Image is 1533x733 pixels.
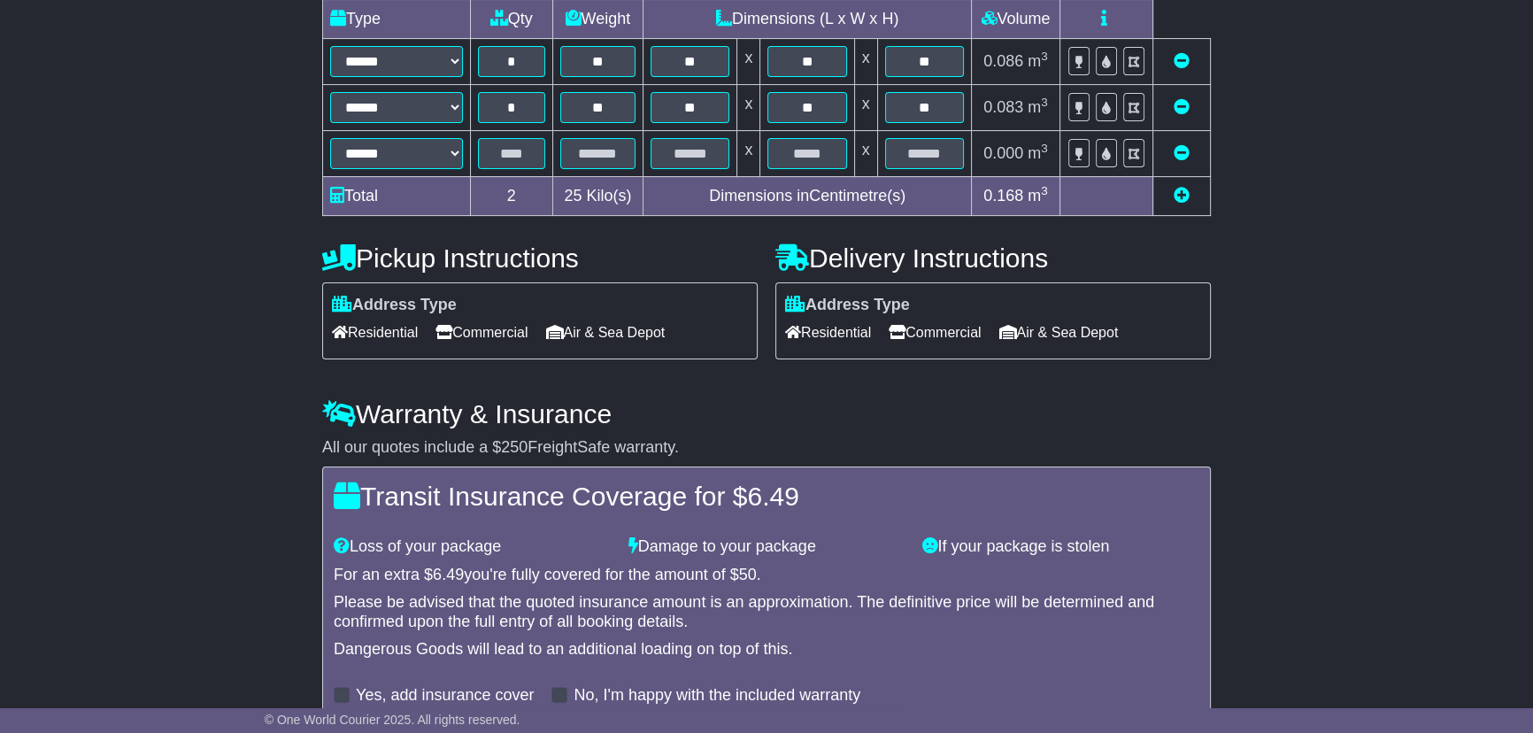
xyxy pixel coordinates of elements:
[471,176,553,215] td: 2
[737,130,760,176] td: x
[983,144,1023,162] span: 0.000
[999,319,1119,346] span: Air & Sea Depot
[546,319,666,346] span: Air & Sea Depot
[1174,98,1190,116] a: Remove this item
[1041,184,1048,197] sup: 3
[1174,144,1190,162] a: Remove this item
[501,438,528,456] span: 250
[854,130,877,176] td: x
[739,566,757,583] span: 50
[854,38,877,84] td: x
[334,482,1199,511] h4: Transit Insurance Coverage for $
[435,319,528,346] span: Commercial
[332,319,418,346] span: Residential
[643,176,972,215] td: Dimensions in Centimetre(s)
[620,537,914,557] div: Damage to your package
[334,640,1199,660] div: Dangerous Goods will lead to an additional loading on top of this.
[323,176,471,215] td: Total
[1028,52,1048,70] span: m
[1041,142,1048,155] sup: 3
[737,84,760,130] td: x
[983,187,1023,204] span: 0.168
[1028,144,1048,162] span: m
[356,686,534,706] label: Yes, add insurance cover
[334,593,1199,631] div: Please be advised that the quoted insurance amount is an approximation. The definitive price will...
[785,319,871,346] span: Residential
[334,566,1199,585] div: For an extra $ you're fully covered for the amount of $ .
[913,537,1208,557] div: If your package is stolen
[322,399,1211,428] h4: Warranty & Insurance
[322,438,1211,458] div: All our quotes include a $ FreightSafe warranty.
[854,84,877,130] td: x
[737,38,760,84] td: x
[1028,98,1048,116] span: m
[322,243,758,273] h4: Pickup Instructions
[1174,187,1190,204] a: Add new item
[433,566,464,583] span: 6.49
[332,296,457,315] label: Address Type
[1041,50,1048,63] sup: 3
[1174,52,1190,70] a: Remove this item
[265,713,520,727] span: © One World Courier 2025. All rights reserved.
[775,243,1211,273] h4: Delivery Instructions
[889,319,981,346] span: Commercial
[1028,187,1048,204] span: m
[983,52,1023,70] span: 0.086
[785,296,910,315] label: Address Type
[325,537,620,557] div: Loss of your package
[983,98,1023,116] span: 0.083
[574,686,860,706] label: No, I'm happy with the included warranty
[747,482,798,511] span: 6.49
[564,187,582,204] span: 25
[1041,96,1048,109] sup: 3
[552,176,643,215] td: Kilo(s)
